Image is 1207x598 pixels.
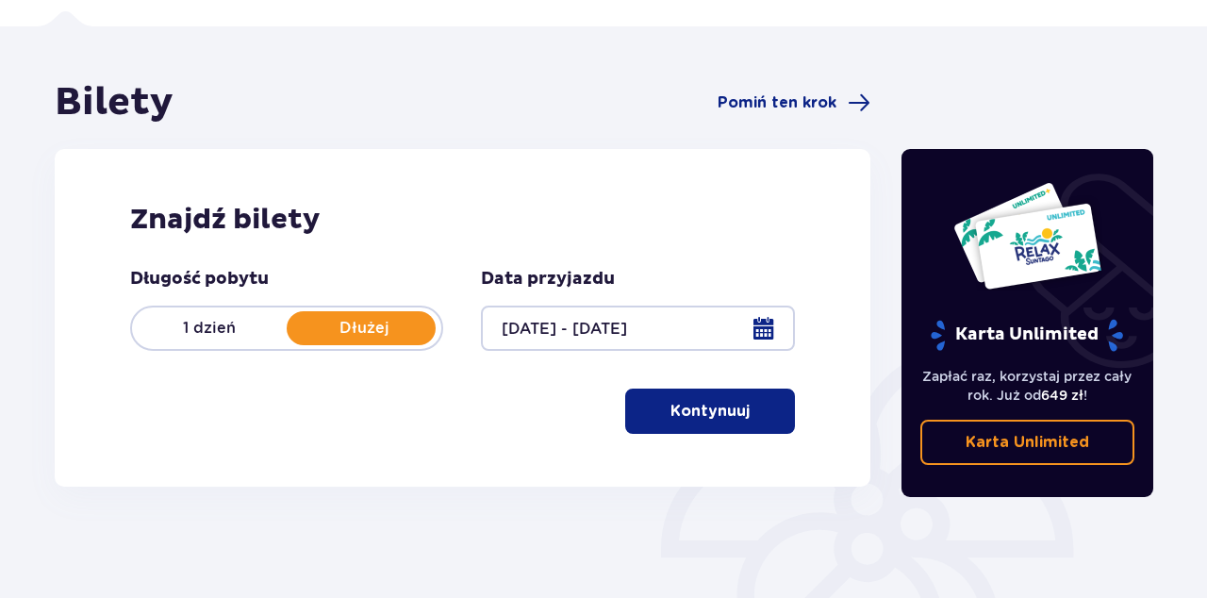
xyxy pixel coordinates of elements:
[130,202,795,238] h2: Znajdź bilety
[929,319,1125,352] p: Karta Unlimited
[55,79,174,126] h1: Bilety
[670,401,750,422] p: Kontynuuj
[920,420,1135,465] a: Karta Unlimited
[718,92,836,113] span: Pomiń ten krok
[132,318,287,339] p: 1 dzień
[481,268,615,291] p: Data przyjazdu
[287,318,441,339] p: Dłużej
[920,367,1135,405] p: Zapłać raz, korzystaj przez cały rok. Już od !
[625,389,795,434] button: Kontynuuj
[718,91,870,114] a: Pomiń ten krok
[1041,388,1083,403] span: 649 zł
[966,432,1089,453] p: Karta Unlimited
[130,268,269,291] p: Długość pobytu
